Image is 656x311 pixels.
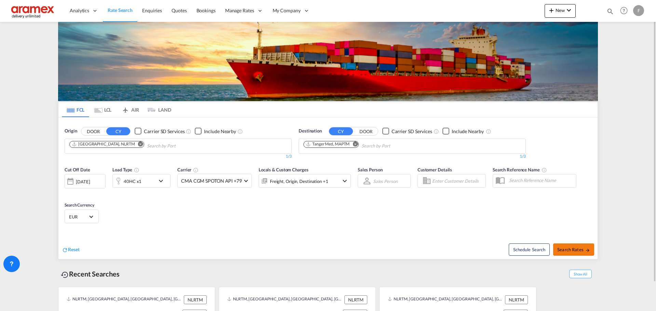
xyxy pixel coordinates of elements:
[68,212,95,222] md-select: Select Currency: € EUREuro
[259,174,351,188] div: Freight Origin Destination Factory Stuffingicon-chevron-down
[618,5,630,16] span: Help
[302,139,429,152] md-chips-wrap: Chips container. Use arrow keys to select chips.
[61,271,69,279] md-icon: icon-backup-restore
[65,202,94,208] span: Search Currency
[361,141,426,152] input: Chips input.
[147,141,212,152] input: Chips input.
[372,176,398,186] md-select: Sales Person
[565,6,573,14] md-icon: icon-chevron-down
[358,167,383,172] span: Sales Person
[157,177,168,185] md-icon: icon-chevron-down
[388,295,503,304] div: NLRTM, Rotterdam, Netherlands, Western Europe, Europe
[341,177,349,185] md-icon: icon-chevron-down
[134,141,144,148] button: Remove
[553,243,594,256] button: Search Ratesicon-arrow-right
[68,139,215,152] md-chips-wrap: Chips container. Use arrow keys to select chips.
[306,141,351,147] div: Press delete to remove this chip.
[144,128,184,135] div: Carrier SD Services
[486,129,491,134] md-icon: Unchecked: Ignores neighbouring ports when fetching rates.Checked : Includes neighbouring ports w...
[65,174,106,188] div: [DATE]
[452,128,484,135] div: Include Nearby
[65,167,90,172] span: Cut Off Date
[434,129,439,134] md-icon: Unchecked: Search for CY (Container Yard) services for all selected carriers.Checked : Search for...
[124,176,141,186] div: 40HC x1
[69,214,88,220] span: EUR
[270,176,328,186] div: Freight Origin Destination Factory Stuffing
[273,7,301,14] span: My Company
[299,154,526,159] div: 1/3
[585,248,590,253] md-icon: icon-arrow-right
[542,167,547,173] md-icon: Your search will be saved by the below given name
[184,295,207,304] div: NLRTM
[65,128,77,135] span: Origin
[418,167,452,172] span: Customer Details
[58,22,598,101] img: LCL+%26+FCL+BACKGROUND.png
[348,141,358,148] button: Remove
[142,8,162,13] span: Enquiries
[227,295,343,304] div: NLRTM, Rotterdam, Netherlands, Western Europe, Europe
[106,127,130,135] button: CY
[72,141,136,147] div: Press delete to remove this chip.
[65,154,292,159] div: 1/3
[557,247,590,252] span: Search Rates
[509,243,550,256] button: Note: By default Schedule search will only considerorigin ports, destination ports and cut off da...
[569,270,592,278] span: Show All
[237,129,243,134] md-icon: Unchecked: Ignores neighbouring ports when fetching rates.Checked : Includes neighbouring ports w...
[134,167,139,173] md-icon: icon-information-outline
[606,8,614,18] div: icon-magnify
[354,127,378,135] button: DOOR
[70,7,89,14] span: Analytics
[108,7,133,13] span: Rate Search
[382,128,432,135] md-checkbox: Checkbox No Ink
[442,128,484,135] md-checkbox: Checkbox No Ink
[186,129,191,134] md-icon: Unchecked: Search for CY (Container Yard) services for all selected carriers.Checked : Search for...
[62,102,171,117] md-pagination-wrapper: Use the left and right arrow keys to navigate between tabs
[329,127,353,135] button: CY
[177,167,199,172] span: Carrier
[196,8,216,13] span: Bookings
[195,128,236,135] md-checkbox: Checkbox No Ink
[68,246,80,252] span: Reset
[225,7,254,14] span: Manage Rates
[72,141,135,147] div: Rotterdam, NLRTM
[144,102,171,117] md-tab-item: LAND
[545,4,576,18] button: icon-plus 400-fgNewicon-chevron-down
[299,128,322,135] span: Destination
[172,8,187,13] span: Quotes
[259,167,309,172] span: Locals & Custom Charges
[505,295,528,304] div: NLRTM
[67,295,182,304] div: NLRTM, Rotterdam, Netherlands, Western Europe, Europe
[181,178,242,184] span: CMA CGM SPOTON API +79
[432,176,483,186] input: Enter Customer Details
[117,102,144,117] md-tab-item: AIR
[633,5,644,16] div: F
[547,8,573,13] span: New
[62,246,80,254] div: icon-refreshReset
[112,174,170,188] div: 40HC x1icon-chevron-down
[547,6,556,14] md-icon: icon-plus 400-fg
[112,167,139,172] span: Load Type
[135,128,184,135] md-checkbox: Checkbox No Ink
[89,102,117,117] md-tab-item: LCL
[58,117,598,259] div: OriginDOOR CY Checkbox No InkUnchecked: Search for CY (Container Yard) services for all selected ...
[10,3,56,18] img: dca169e0c7e311edbe1137055cab269e.png
[392,128,432,135] div: Carrier SD Services
[618,5,633,17] div: Help
[65,188,70,197] md-datepicker: Select
[606,8,614,15] md-icon: icon-magnify
[58,266,122,282] div: Recent Searches
[121,106,129,111] md-icon: icon-airplane
[344,295,367,304] div: NLRTM
[506,175,576,185] input: Search Reference Name
[76,179,90,185] div: [DATE]
[193,167,199,173] md-icon: The selected Trucker/Carrierwill be displayed in the rate results If the rates are from another f...
[81,127,105,135] button: DOOR
[62,247,68,253] md-icon: icon-refresh
[62,102,89,117] md-tab-item: FCL
[493,167,547,172] span: Search Reference Name
[306,141,350,147] div: Tanger Med, MAPTM
[204,128,236,135] div: Include Nearby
